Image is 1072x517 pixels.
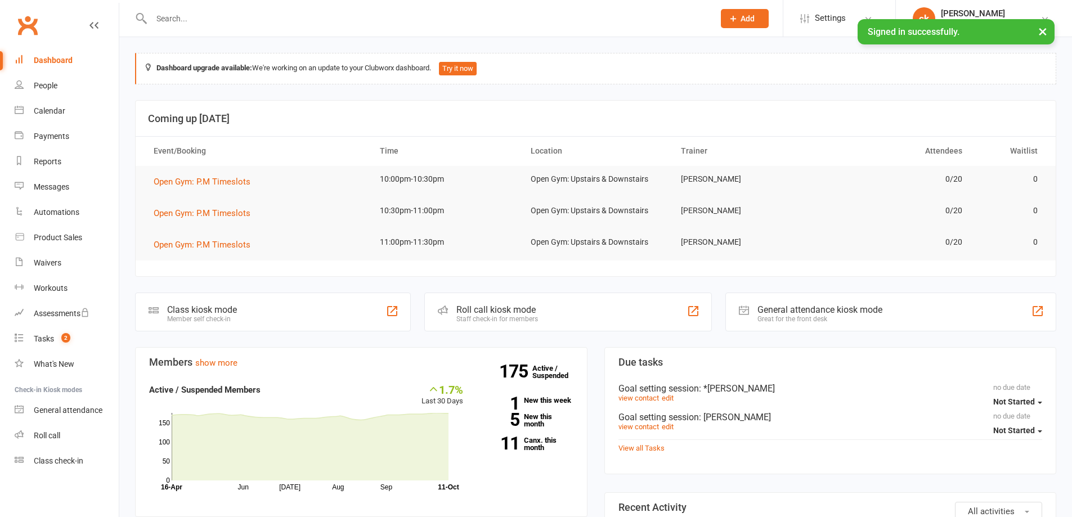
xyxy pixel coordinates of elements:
strong: Active / Suspended Members [149,385,261,395]
strong: 11 [480,435,519,452]
strong: 5 [480,411,519,428]
td: 0/20 [822,197,972,224]
div: Goal setting session [618,383,1043,394]
button: Open Gym: P.M Timeslots [154,206,258,220]
input: Search... [148,11,706,26]
a: General attendance kiosk mode [15,398,119,423]
span: Open Gym: P.M Timeslots [154,240,250,250]
div: 1.7% [421,383,463,395]
a: Payments [15,124,119,149]
a: Clubworx [14,11,42,39]
a: edit [662,394,674,402]
td: Open Gym: Upstairs & Downstairs [521,166,671,192]
button: Try it now [439,62,477,75]
div: Workouts [34,284,68,293]
th: Location [521,137,671,165]
a: Reports [15,149,119,174]
a: 11Canx. this month [480,437,573,451]
a: What's New [15,352,119,377]
div: Roll call [34,431,60,440]
div: Class kiosk mode [167,304,237,315]
div: Roll call kiosk mode [456,304,538,315]
div: Supafit Performance Pty Ltd [941,19,1040,29]
div: Product Sales [34,233,82,242]
button: Open Gym: P.M Timeslots [154,238,258,251]
a: edit [662,422,674,431]
td: 0 [972,197,1048,224]
span: 2 [61,333,70,343]
div: What's New [34,359,74,368]
div: Great for the front desk [757,315,882,323]
strong: 1 [480,395,519,412]
button: Open Gym: P.M Timeslots [154,175,258,188]
a: Assessments [15,301,119,326]
a: Class kiosk mode [15,448,119,474]
div: [PERSON_NAME] [941,8,1040,19]
span: Open Gym: P.M Timeslots [154,208,250,218]
div: We're working on an update to your Clubworx dashboard. [135,53,1056,84]
a: Tasks 2 [15,326,119,352]
button: Add [721,9,769,28]
div: Dashboard [34,56,73,65]
a: People [15,73,119,98]
div: Automations [34,208,79,217]
div: People [34,81,57,90]
div: Tasks [34,334,54,343]
h3: Coming up [DATE] [148,113,1043,124]
span: Not Started [993,397,1035,406]
div: General attendance [34,406,102,415]
span: Settings [815,6,846,31]
a: 1New this week [480,397,573,404]
span: Add [741,14,755,23]
td: 10:00pm-10:30pm [370,166,521,192]
td: [PERSON_NAME] [671,229,822,255]
div: Calendar [34,106,65,115]
div: Class check-in [34,456,83,465]
strong: Dashboard upgrade available: [156,64,252,72]
button: × [1033,19,1053,43]
div: Payments [34,132,69,141]
div: ck [913,7,935,30]
td: Open Gym: Upstairs & Downstairs [521,229,671,255]
a: view contact [618,422,659,431]
div: Member self check-in [167,315,237,323]
td: 10:30pm-11:00pm [370,197,521,224]
div: Waivers [34,258,61,267]
td: 0 [972,229,1048,255]
h3: Members [149,357,573,368]
td: [PERSON_NAME] [671,197,822,224]
th: Time [370,137,521,165]
h3: Recent Activity [618,502,1043,513]
td: 11:00pm-11:30pm [370,229,521,255]
span: Not Started [993,426,1035,435]
a: Workouts [15,276,119,301]
div: Staff check-in for members [456,315,538,323]
a: Messages [15,174,119,200]
span: : *[PERSON_NAME] [699,383,775,394]
td: 0 [972,166,1048,192]
span: Open Gym: P.M Timeslots [154,177,250,187]
div: General attendance kiosk mode [757,304,882,315]
a: 175Active / Suspended [532,356,582,388]
th: Trainer [671,137,822,165]
span: All activities [968,506,1015,516]
div: Messages [34,182,69,191]
th: Event/Booking [143,137,370,165]
a: Automations [15,200,119,225]
a: 5New this month [480,413,573,428]
div: Last 30 Days [421,383,463,407]
a: show more [195,358,237,368]
th: Attendees [822,137,972,165]
strong: 175 [499,363,532,380]
td: [PERSON_NAME] [671,166,822,192]
a: Dashboard [15,48,119,73]
button: Not Started [993,420,1042,440]
span: Signed in successfully. [868,26,959,37]
td: 0/20 [822,166,972,192]
th: Waitlist [972,137,1048,165]
a: View all Tasks [618,444,665,452]
div: Reports [34,157,61,166]
a: view contact [618,394,659,402]
div: Goal setting session [618,412,1043,422]
button: Not Started [993,392,1042,412]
